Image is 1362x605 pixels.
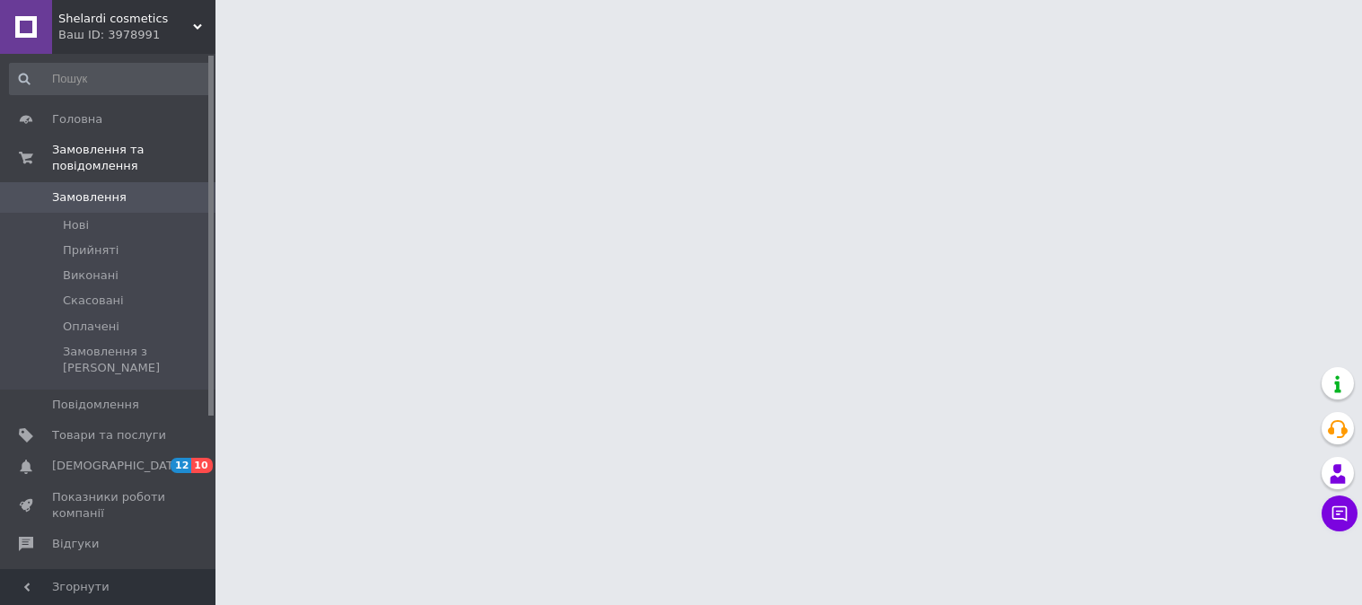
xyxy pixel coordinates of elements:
span: Головна [52,111,102,127]
span: Показники роботи компанії [52,489,166,522]
input: Пошук [9,63,212,95]
span: Товари та послуги [52,427,166,443]
span: Прийняті [63,242,119,259]
span: [DEMOGRAPHIC_DATA] [52,458,185,474]
span: 10 [191,458,212,473]
span: Покупці [52,566,101,583]
button: Чат з покупцем [1322,495,1358,531]
span: Повідомлення [52,397,139,413]
span: Замовлення з [PERSON_NAME] [63,344,210,376]
span: Скасовані [63,293,124,309]
div: Ваш ID: 3978991 [58,27,215,43]
span: 12 [171,458,191,473]
span: Відгуки [52,536,99,552]
span: Нові [63,217,89,233]
span: Shelardi cosmetics [58,11,193,27]
span: Замовлення та повідомлення [52,142,215,174]
span: Виконані [63,267,119,284]
span: Замовлення [52,189,127,206]
span: Оплачені [63,319,119,335]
